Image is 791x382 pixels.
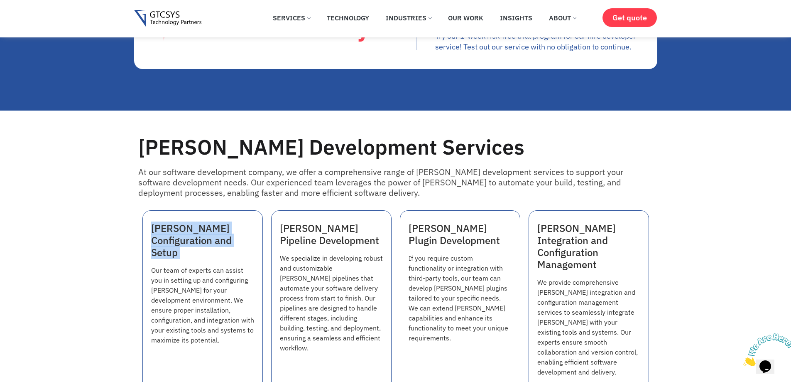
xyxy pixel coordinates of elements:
h3: [PERSON_NAME] Integration and Configuration Management [537,222,640,270]
h2: [PERSON_NAME] Development Services [138,136,653,158]
a: Industries [380,9,438,27]
h3: [PERSON_NAME] Plugin Development [409,222,512,246]
img: Chat attention grabber [3,3,55,36]
img: JENKINS Development Service Gtcsys logo [134,10,202,27]
h3: [PERSON_NAME] Configuration and Setup [151,222,254,258]
span: Get quote [612,13,647,22]
p: We provide comprehensive [PERSON_NAME] integration and configuration management services to seaml... [537,277,640,377]
a: Our Work [442,9,490,27]
p: We specialize in developing robust and customizable [PERSON_NAME] pipelines that automate your so... [280,253,383,353]
h3: [PERSON_NAME] Pipeline Development [280,222,383,246]
a: Services [267,9,316,27]
p: 2 Business Days [195,14,404,41]
a: Technology [321,9,375,27]
a: About [543,9,582,27]
p: If you require custom functionality or integration with third-party tools, our team can develop [... [409,253,512,343]
iframe: chat widget [740,330,791,370]
a: Insights [494,9,539,27]
div: Try our 1-week risk-free trial program for our hire developer service! Test out our service with ... [435,31,657,48]
a: Get quote [602,8,657,27]
p: Our team of experts can assist you in setting up and configuring [PERSON_NAME] for your developme... [151,265,254,345]
div: At our software development company, we offer a comprehensive range of [PERSON_NAME] development ... [138,167,653,198]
